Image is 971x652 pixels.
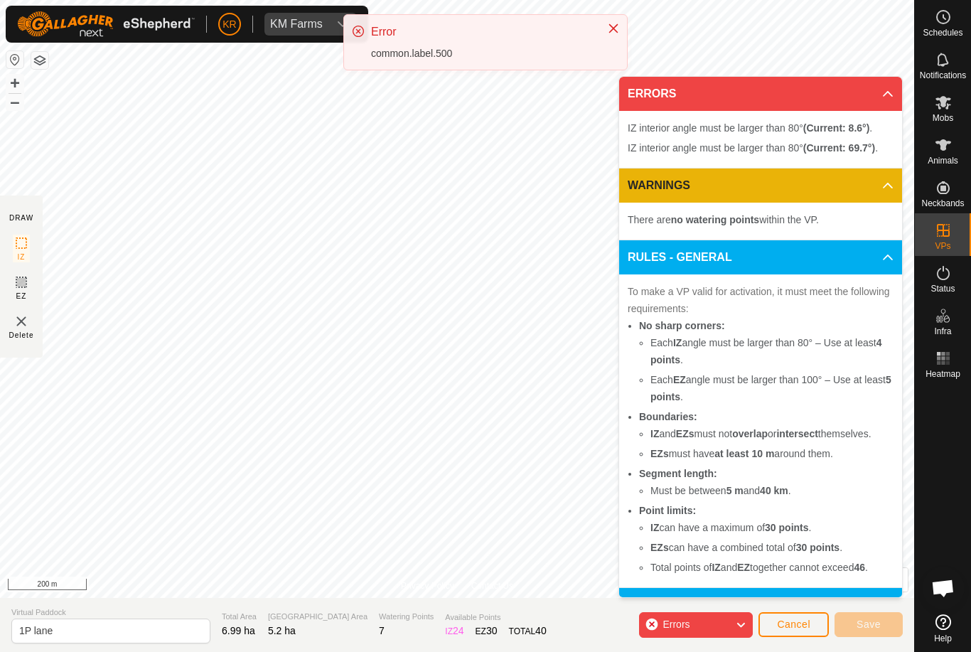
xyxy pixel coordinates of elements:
[650,542,669,553] b: EZs
[920,71,966,80] span: Notifications
[628,597,795,614] span: ADVICE - SCHEDULED MOVES
[619,240,902,274] p-accordion-header: RULES - GENERAL
[758,612,829,637] button: Cancel
[930,284,955,293] span: Status
[9,213,33,223] div: DRAW
[935,242,950,250] span: VPs
[628,177,690,194] span: WARNINGS
[628,122,872,134] span: IZ interior angle must be larger than 80° .
[923,28,962,37] span: Schedules
[476,624,498,638] div: EZ
[650,425,894,442] li: and must not or themselves.
[270,18,323,30] div: KM Farms
[926,370,960,378] span: Heatmap
[628,85,676,102] span: ERRORS
[915,609,971,648] a: Help
[776,428,817,439] b: intersect
[264,13,328,36] span: KM Farms
[619,588,902,622] p-accordion-header: ADVICE - SCHEDULED MOVES
[803,142,875,154] b: (Current: 69.7°)
[760,485,788,496] b: 40 km
[268,625,296,636] span: 5.2 ha
[6,51,23,68] button: Reset Map
[854,562,865,573] b: 46
[628,249,732,266] span: RULES - GENERAL
[628,142,878,154] span: IZ interior angle must be larger than 80° .
[639,468,717,479] b: Segment length:
[673,374,686,385] b: EZ
[619,111,902,168] p-accordion-content: ERRORS
[445,624,463,638] div: IZ
[13,313,30,330] img: VP
[934,634,952,643] span: Help
[222,625,255,636] span: 6.99 ha
[921,199,964,208] span: Neckbands
[933,114,953,122] span: Mobs
[619,169,902,203] p-accordion-header: WARNINGS
[222,611,257,623] span: Total Area
[328,13,357,36] div: dropdown trigger
[673,337,682,348] b: IZ
[535,625,547,636] span: 40
[714,448,774,459] b: at least 10 m
[619,203,902,240] p-accordion-content: WARNINGS
[650,448,669,459] b: EZs
[737,562,750,573] b: EZ
[639,411,697,422] b: Boundaries:
[9,330,34,341] span: Delete
[712,562,720,573] b: IZ
[371,46,593,61] div: common.label.500
[268,611,368,623] span: [GEOGRAPHIC_DATA] Area
[662,619,690,630] span: Errors
[31,52,48,69] button: Map Layers
[619,77,902,111] p-accordion-header: ERRORS
[671,214,759,225] b: no watering points
[676,428,694,439] b: EZs
[650,559,894,576] li: Total points of and together cannot exceed .
[928,156,958,165] span: Animals
[603,18,623,38] button: Close
[777,619,810,630] span: Cancel
[726,485,744,496] b: 5 m
[628,286,890,314] span: To make a VP valid for activation, it must meet the following requirements:
[453,625,464,636] span: 24
[639,320,725,331] b: No sharp corners:
[857,619,881,630] span: Save
[509,624,547,638] div: TOTAL
[650,522,659,533] b: IZ
[650,334,894,368] li: Each angle must be larger than 80° – Use at least .
[379,611,434,623] span: Watering Points
[796,542,839,553] b: 30 points
[379,625,385,636] span: 7
[371,23,593,41] div: Error
[922,567,965,609] div: Open chat
[486,625,498,636] span: 30
[765,522,808,533] b: 30 points
[18,252,26,262] span: IZ
[16,291,27,301] span: EZ
[639,505,696,516] b: Point limits:
[650,428,659,439] b: IZ
[6,93,23,110] button: –
[934,327,951,336] span: Infra
[803,122,870,134] b: (Current: 8.6°)
[650,445,894,462] li: must have around them.
[650,519,894,536] li: can have a maximum of .
[471,579,513,592] a: Contact Us
[650,482,894,499] li: Must be between and .
[732,428,768,439] b: overlap
[222,17,236,32] span: KR
[835,612,903,637] button: Save
[650,371,894,405] li: Each angle must be larger than 100° – Use at least .
[401,579,454,592] a: Privacy Policy
[6,75,23,92] button: +
[650,539,894,556] li: can have a combined total of .
[17,11,195,37] img: Gallagher Logo
[628,214,819,225] span: There are within the VP.
[445,611,546,624] span: Available Points
[650,337,882,365] b: 4 points
[650,374,891,402] b: 5 points
[11,606,210,619] span: Virtual Paddock
[619,274,902,587] p-accordion-content: RULES - GENERAL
